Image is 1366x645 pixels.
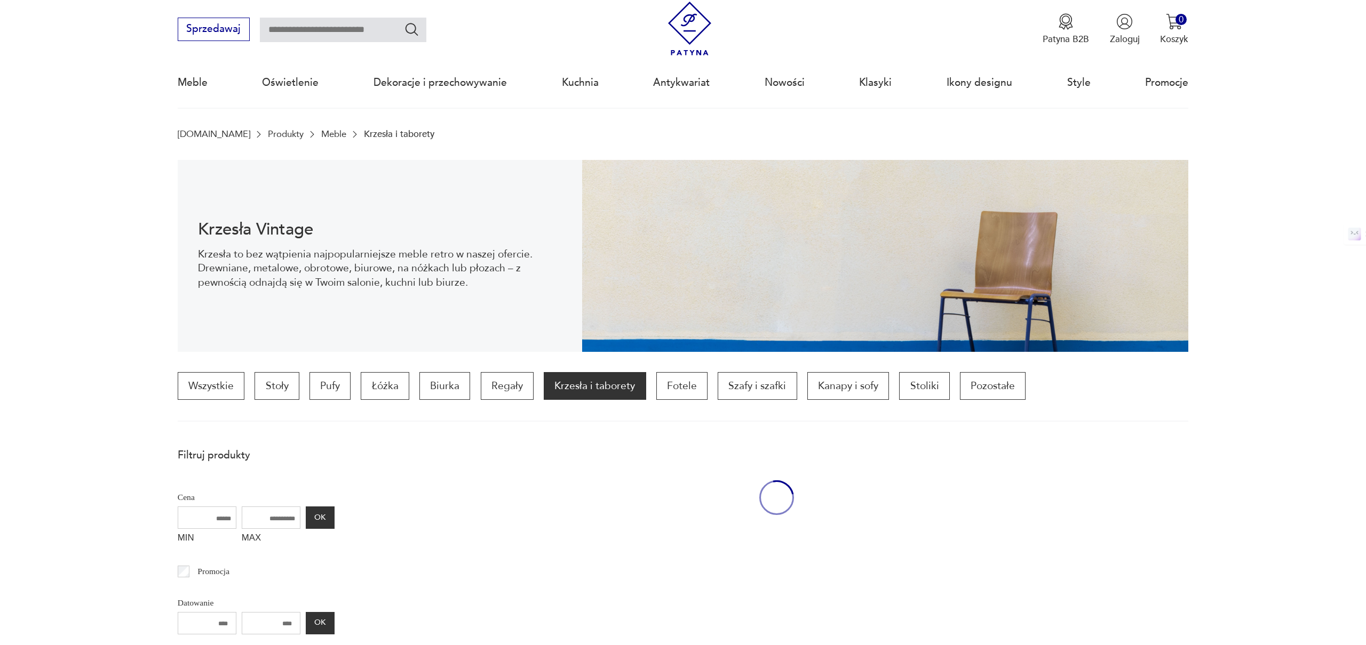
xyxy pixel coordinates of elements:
[404,21,419,37] button: Szukaj
[1110,33,1140,45] p: Zaloguj
[1116,13,1133,30] img: Ikonka użytkownika
[947,58,1012,107] a: Ikony designu
[178,596,335,610] p: Datowanie
[656,372,708,400] a: Fotele
[562,58,599,107] a: Kuchnia
[361,372,409,400] a: Łóżka
[178,490,335,504] p: Cena
[178,129,250,139] a: [DOMAIN_NAME]
[255,372,299,400] a: Stoły
[1043,33,1089,45] p: Patyna B2B
[899,372,949,400] a: Stoliki
[653,58,710,107] a: Antykwariat
[178,448,335,462] p: Filtruj produkty
[419,372,470,400] a: Biurka
[859,58,892,107] a: Klasyki
[242,529,300,549] label: MAX
[197,565,229,578] p: Promocja
[262,58,319,107] a: Oświetlenie
[178,372,244,400] a: Wszystkie
[198,247,561,289] p: Krzesła to bez wątpienia najpopularniejsze meble retro w naszej ofercie. Drewniane, metalowe, obr...
[1166,13,1182,30] img: Ikona koszyka
[178,58,208,107] a: Meble
[198,222,561,237] h1: Krzesła Vintage
[1145,58,1188,107] a: Promocje
[306,612,335,634] button: OK
[663,2,717,55] img: Patyna - sklep z meblami i dekoracjami vintage
[1067,58,1091,107] a: Style
[1110,13,1140,45] button: Zaloguj
[309,372,351,400] a: Pufy
[1058,13,1074,30] img: Ikona medalu
[321,129,346,139] a: Meble
[807,372,889,400] a: Kanapy i sofy
[178,26,250,34] a: Sprzedawaj
[178,529,236,549] label: MIN
[481,372,534,400] a: Regały
[765,58,805,107] a: Nowości
[759,442,794,553] div: oval-loading
[1043,13,1089,45] a: Ikona medaluPatyna B2B
[544,372,646,400] a: Krzesła i taborety
[718,372,797,400] a: Szafy i szafki
[306,506,335,529] button: OK
[1176,14,1187,25] div: 0
[364,129,434,139] p: Krzesła i taborety
[582,160,1189,352] img: bc88ca9a7f9d98aff7d4658ec262dcea.jpg
[960,372,1026,400] a: Pozostałe
[1160,33,1188,45] p: Koszyk
[374,58,507,107] a: Dekoracje i przechowywanie
[178,18,250,41] button: Sprzedawaj
[1043,13,1089,45] button: Patyna B2B
[268,129,304,139] a: Produkty
[1160,13,1188,45] button: 0Koszyk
